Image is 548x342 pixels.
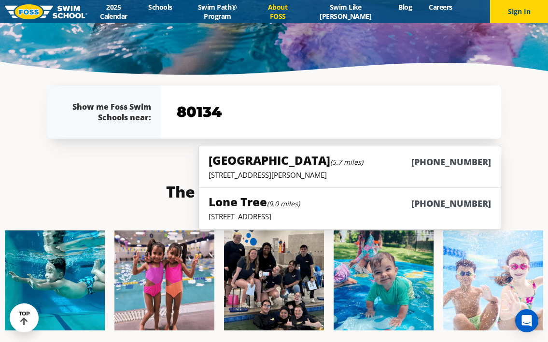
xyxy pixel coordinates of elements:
div: Open Intercom Messenger [515,309,538,332]
h5: [GEOGRAPHIC_DATA] [209,152,363,168]
p: [STREET_ADDRESS][PERSON_NAME] [209,170,491,180]
a: Careers [421,2,461,12]
a: 2025 Calendar [87,2,140,21]
p: [STREET_ADDRESS] [209,212,491,221]
img: FOSS Swim School Logo [5,4,87,19]
h6: [PHONE_NUMBER] [411,198,491,210]
img: Fa25-Website-Images-1-600x600.png [5,230,105,330]
a: About FOSS [254,2,301,21]
img: Fa25-Website-Images-8-600x600.jpg [114,230,214,330]
img: Fa25-Website-Images-600x600.png [334,230,434,330]
img: FCC_FOSS_GeneralShoot_May_FallCampaign_lowres-9556-600x600.jpg [443,230,543,330]
small: (5.7 miles) [330,157,363,167]
h5: Lone Tree [209,194,300,210]
small: (9.0 miles) [267,199,300,208]
div: TOP [19,311,30,326]
a: Lone Tree(9.0 miles)[PHONE_NUMBER][STREET_ADDRESS] [198,187,501,229]
a: Swim Path® Program [181,2,254,21]
a: Swim Like [PERSON_NAME] [301,2,390,21]
div: Show me Foss Swim Schools near: [67,101,151,123]
a: Schools [140,2,181,12]
a: Blog [390,2,421,12]
a: [GEOGRAPHIC_DATA](5.7 miles)[PHONE_NUMBER][STREET_ADDRESS][PERSON_NAME] [198,146,501,188]
h6: [PHONE_NUMBER] [411,156,491,168]
img: Fa25-Website-Images-2-600x600.png [224,230,324,330]
input: YOUR ZIP CODE [174,98,488,126]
